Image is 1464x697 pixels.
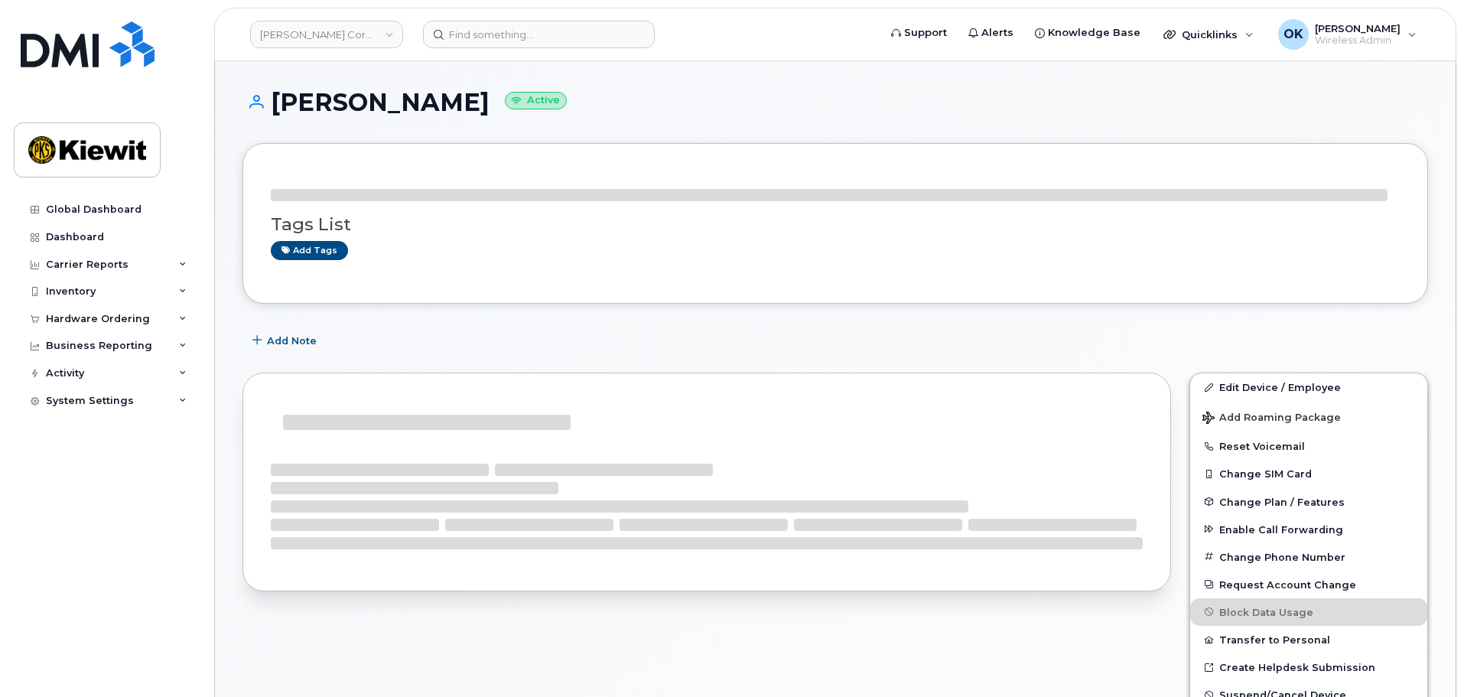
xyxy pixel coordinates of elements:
[1190,543,1427,571] button: Change Phone Number
[505,92,567,109] small: Active
[1190,571,1427,598] button: Request Account Change
[1190,626,1427,653] button: Transfer to Personal
[242,89,1428,116] h1: [PERSON_NAME]
[271,215,1400,234] h3: Tags List
[1190,401,1427,432] button: Add Roaming Package
[1190,432,1427,460] button: Reset Voicemail
[267,334,317,348] span: Add Note
[1190,598,1427,626] button: Block Data Usage
[1219,496,1345,507] span: Change Plan / Features
[1190,460,1427,487] button: Change SIM Card
[242,327,330,354] button: Add Note
[1190,516,1427,543] button: Enable Call Forwarding
[1190,488,1427,516] button: Change Plan / Features
[1190,373,1427,401] a: Edit Device / Employee
[1219,523,1343,535] span: Enable Call Forwarding
[1202,412,1341,426] span: Add Roaming Package
[1190,653,1427,681] a: Create Helpdesk Submission
[271,241,348,260] a: Add tags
